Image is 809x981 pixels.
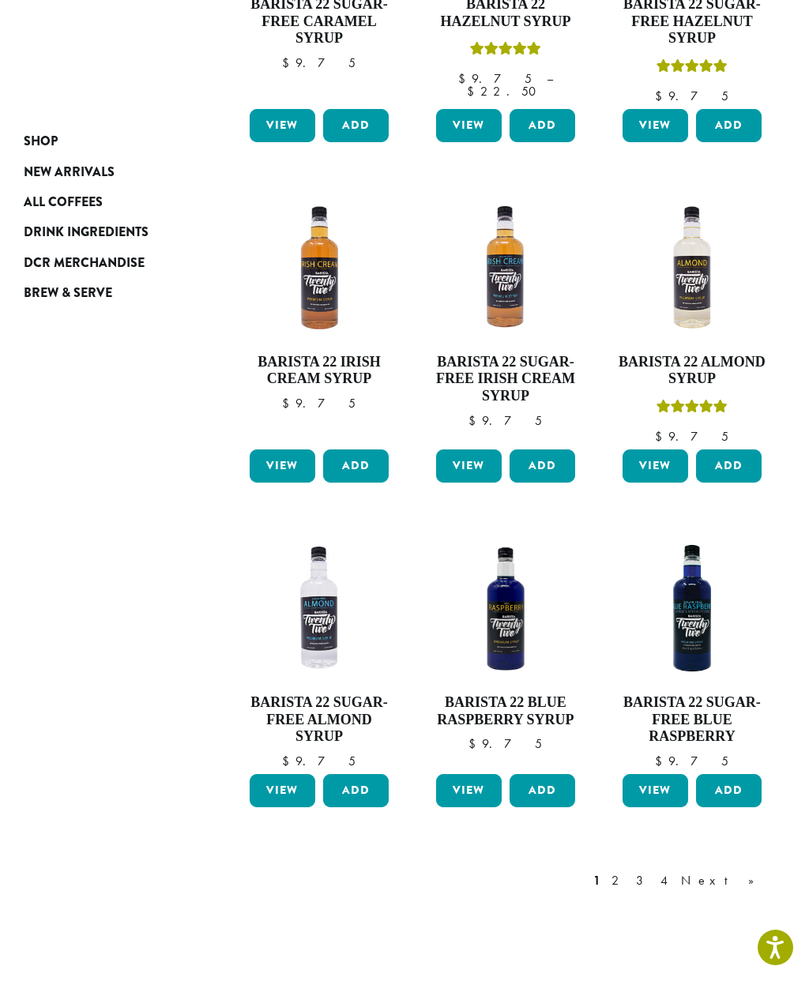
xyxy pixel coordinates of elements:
bdi: 9.75 [468,412,542,429]
a: Shop [24,126,179,156]
bdi: 9.75 [655,753,728,769]
button: Add [696,109,762,142]
bdi: 9.75 [282,753,356,769]
a: 3 [633,871,653,890]
span: Drink Ingredients [24,223,149,242]
h4: Barista 22 Sugar-Free Almond Syrup [246,694,393,746]
bdi: 9.75 [468,735,542,752]
span: $ [468,412,482,429]
a: View [623,774,688,807]
button: Add [510,449,575,483]
button: Add [696,774,762,807]
h4: Barista 22 Sugar-Free Irish Cream Syrup [432,354,579,405]
h4: Barista 22 Sugar-Free Blue Raspberry [619,694,766,746]
a: Drink Ingredients [24,217,179,247]
span: – [547,70,553,87]
bdi: 9.75 [282,395,356,412]
img: B22-SF-ALMOND-300x300.png [246,535,393,682]
a: Brew & Serve [24,278,179,308]
img: ALMOND-300x300.png [619,194,766,341]
a: View [250,449,315,483]
button: Add [323,109,389,142]
bdi: 9.75 [655,88,728,104]
span: $ [468,735,482,752]
a: Barista 22 Sugar-Free Irish Cream Syrup $9.75 [432,194,579,443]
a: 4 [657,871,673,890]
a: All Coffees [24,187,179,217]
button: Add [510,109,575,142]
a: Barista 22 Sugar-Free Blue Raspberry $9.75 [619,535,766,768]
a: 1 [590,871,604,890]
span: $ [655,88,668,104]
span: Brew & Serve [24,284,112,303]
a: View [250,774,315,807]
span: $ [282,395,295,412]
h4: Barista 22 Almond Syrup [619,354,766,388]
a: New Arrivals [24,156,179,186]
a: Barista 22 Blue Raspberry Syrup $9.75 [432,535,579,768]
h4: Barista 22 Blue Raspberry Syrup [432,694,579,728]
img: IRISH-CREAM-300x300.png [246,194,393,341]
a: 2 [608,871,628,890]
a: DCR Merchandise [24,248,179,278]
a: View [623,449,688,483]
a: View [436,774,502,807]
bdi: 9.75 [458,70,532,87]
span: $ [458,70,472,87]
a: Next » [678,871,769,890]
span: Shop [24,132,58,152]
a: Barista 22 Sugar-Free Almond Syrup $9.75 [246,535,393,768]
bdi: 22.50 [467,83,544,100]
img: B22-Blue-Raspberry-1200x-300x300.png [432,535,579,682]
a: Barista 22 Irish Cream Syrup $9.75 [246,194,393,443]
button: Add [323,774,389,807]
div: Rated 5.00 out of 5 [657,57,728,81]
a: Barista 22 Almond SyrupRated 5.00 out of 5 $9.75 [619,194,766,443]
h4: Barista 22 Irish Cream Syrup [246,354,393,388]
div: Rated 5.00 out of 5 [657,397,728,421]
span: $ [282,753,295,769]
span: New Arrivals [24,163,115,182]
a: View [623,109,688,142]
button: Add [696,449,762,483]
span: All Coffees [24,193,103,212]
a: View [436,109,502,142]
img: SF-IRISH-CREAM-300x300.png [432,194,579,341]
div: Rated 5.00 out of 5 [470,39,541,63]
bdi: 9.75 [282,54,356,71]
a: View [250,109,315,142]
span: $ [655,753,668,769]
button: Add [510,774,575,807]
span: $ [282,54,295,71]
span: $ [655,428,668,445]
span: DCR Merchandise [24,254,145,273]
button: Add [323,449,389,483]
img: SF-BLUE-RASPBERRY-e1715970249262.png [619,535,766,682]
a: View [436,449,502,483]
span: $ [467,83,480,100]
bdi: 9.75 [655,428,728,445]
